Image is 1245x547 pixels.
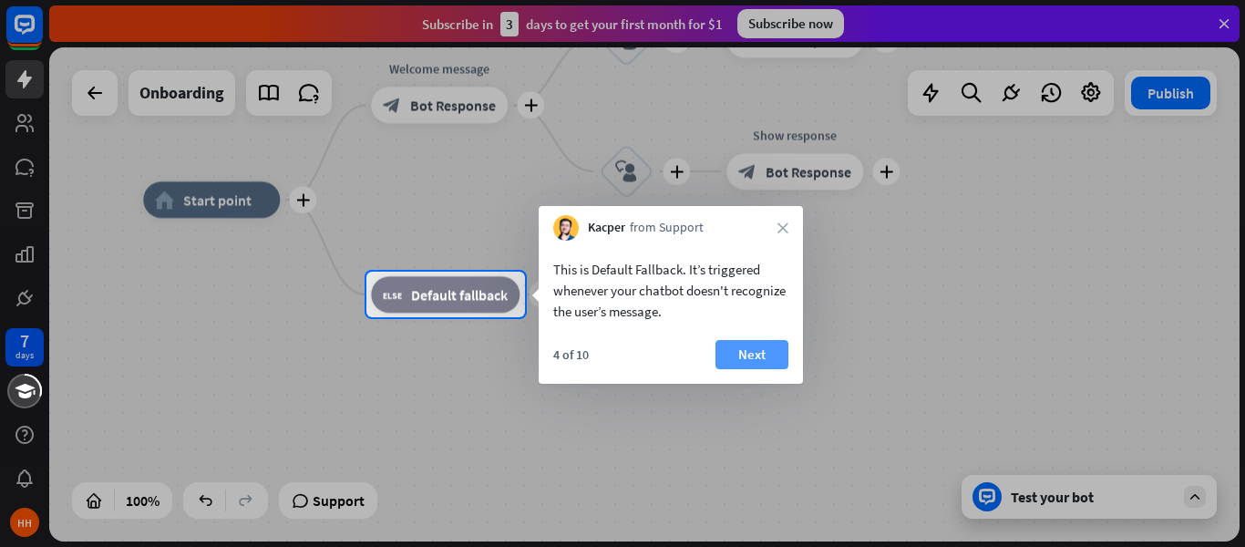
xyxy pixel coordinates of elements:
[411,285,508,304] span: Default fallback
[553,346,589,363] div: 4 of 10
[383,285,402,304] i: block_fallback
[630,219,704,237] span: from Support
[715,340,788,369] button: Next
[553,259,788,322] div: This is Default Fallback. It’s triggered whenever your chatbot doesn't recognize the user’s message.
[777,222,788,233] i: close
[15,7,69,62] button: Open LiveChat chat widget
[588,219,625,237] span: Kacper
